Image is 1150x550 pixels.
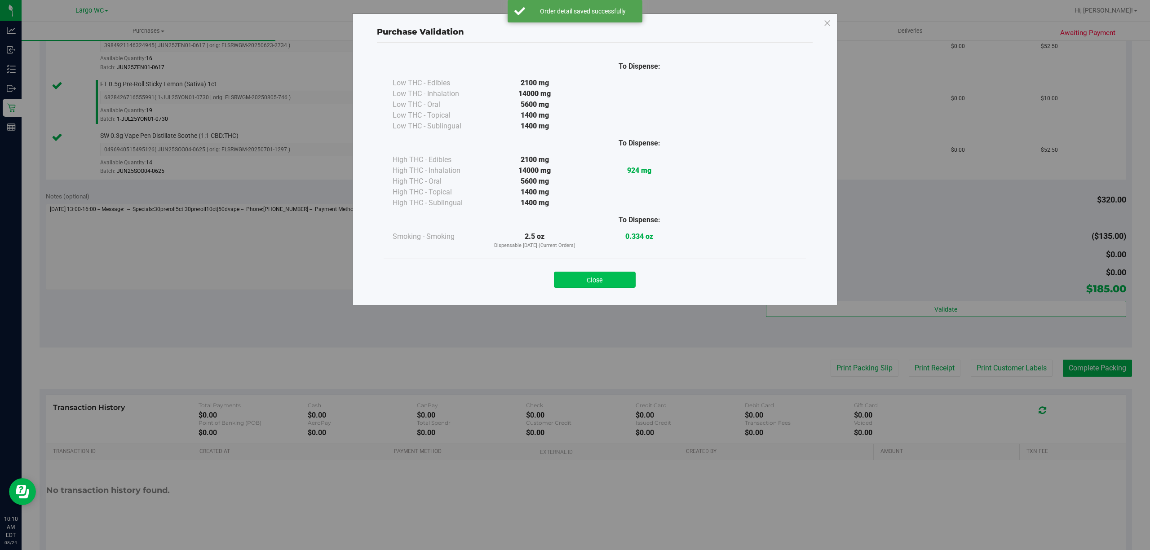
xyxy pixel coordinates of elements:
[627,166,651,175] strong: 924 mg
[393,99,482,110] div: Low THC - Oral
[482,231,587,250] div: 2.5 oz
[482,121,587,132] div: 1400 mg
[482,242,587,250] p: Dispensable [DATE] (Current Orders)
[482,187,587,198] div: 1400 mg
[625,232,653,241] strong: 0.334 oz
[377,27,464,37] span: Purchase Validation
[393,187,482,198] div: High THC - Topical
[482,110,587,121] div: 1400 mg
[393,231,482,242] div: Smoking - Smoking
[393,176,482,187] div: High THC - Oral
[587,61,692,72] div: To Dispense:
[587,138,692,149] div: To Dispense:
[393,88,482,99] div: Low THC - Inhalation
[482,99,587,110] div: 5600 mg
[393,121,482,132] div: Low THC - Sublingual
[482,88,587,99] div: 14000 mg
[393,198,482,208] div: High THC - Sublingual
[554,272,636,288] button: Close
[9,478,36,505] iframe: Resource center
[393,110,482,121] div: Low THC - Topical
[482,176,587,187] div: 5600 mg
[530,7,636,16] div: Order detail saved successfully
[482,198,587,208] div: 1400 mg
[393,78,482,88] div: Low THC - Edibles
[393,154,482,165] div: High THC - Edibles
[587,215,692,225] div: To Dispense:
[393,165,482,176] div: High THC - Inhalation
[482,154,587,165] div: 2100 mg
[482,165,587,176] div: 14000 mg
[482,78,587,88] div: 2100 mg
